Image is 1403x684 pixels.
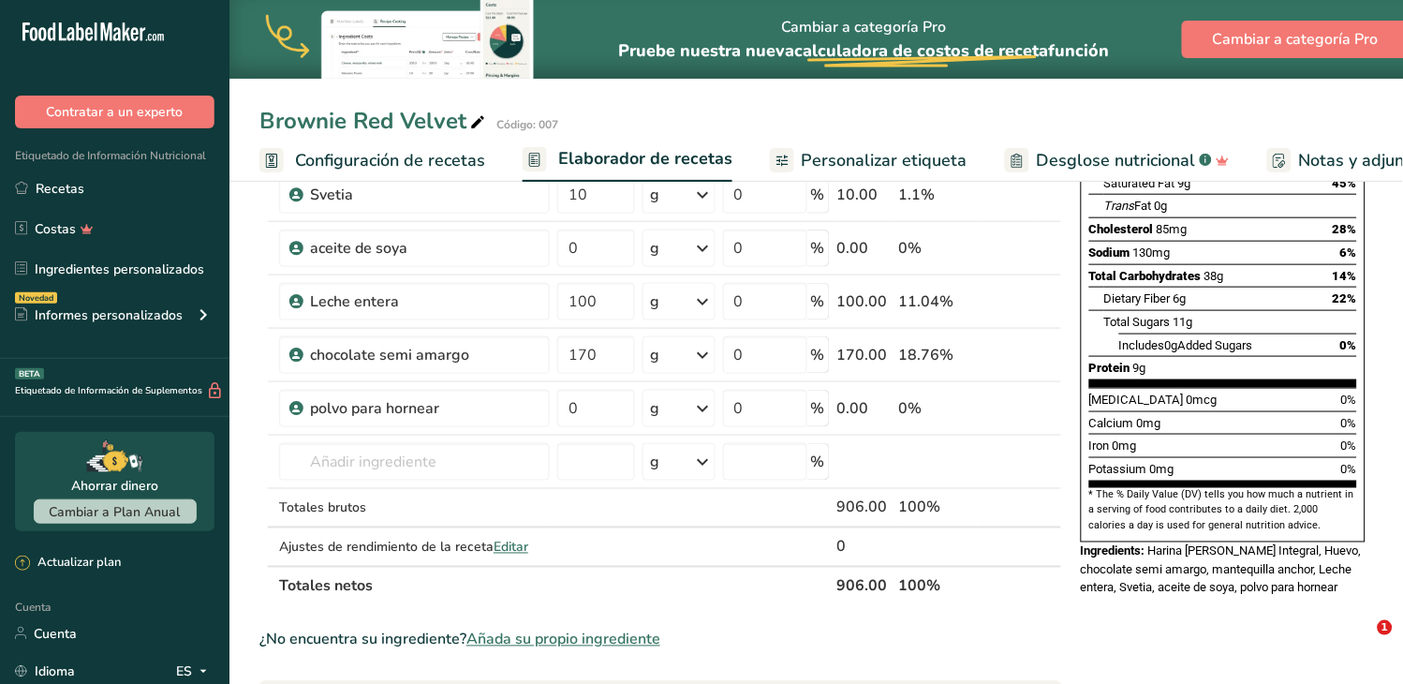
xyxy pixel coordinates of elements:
span: Editar [494,539,528,557]
div: Totales brutos [279,498,550,518]
font: Elaborador de recetas [558,147,732,170]
span: Total Carbohydrates [1089,269,1202,283]
span: 0mg [1137,416,1161,430]
div: 0.00 [837,397,892,420]
iframe: Intercom live chat [1339,620,1384,665]
font: BETA [19,368,40,379]
font: Configuración de recetas [295,149,485,171]
font: Cuenta [15,600,51,615]
span: 0mg [1113,439,1137,453]
span: 22% [1333,291,1357,305]
font: Cuenta [34,625,77,643]
div: Brownie Red Velvet [259,104,489,138]
span: 9g [1178,176,1191,190]
span: 9g [1133,361,1146,375]
div: 1.1% [899,184,973,206]
div: Ajustes de rendimiento de la receta [279,538,550,558]
button: Cambiar a Plan Anual [34,499,197,524]
font: Actualizar plan [37,554,121,571]
span: 0% [1341,393,1357,407]
div: g [651,290,660,313]
span: 0% [1340,338,1357,352]
span: 0% [1341,439,1357,453]
span: 0% [1341,416,1357,430]
a: Configuración de recetas [259,140,485,182]
span: Saturated Fat [1104,176,1175,190]
div: Leche entera [310,290,539,313]
span: 38g [1204,269,1224,283]
div: g [651,344,660,366]
span: 14% [1333,269,1357,283]
div: Svetia [310,184,539,206]
font: Contratar a un experto [47,103,184,121]
span: Calcium [1089,416,1134,430]
span: 1 [1378,620,1393,635]
div: 18.76% [899,344,973,366]
span: Protein [1089,361,1130,375]
div: ¿No encuentra su ingrediente? [259,629,1062,651]
div: Código: 007 [496,116,558,133]
div: chocolate semi amargo [310,344,539,366]
font: función [1049,39,1110,62]
span: Cholesterol [1089,222,1154,236]
span: Includes Added Sugars [1119,338,1253,352]
div: polvo para hornear [310,397,539,420]
font: Etiquetado de Información Nutricional [15,148,206,163]
font: Desglose nutricional [1037,149,1196,171]
span: Potassium [1089,462,1147,476]
span: Sodium [1089,245,1130,260]
div: 906.00 [837,497,892,519]
div: g [651,451,660,473]
font: Cambiar a categoría Pro [781,17,947,37]
th: 100% [895,566,977,605]
font: Recetas [36,180,84,198]
span: 130mg [1133,245,1171,260]
div: 0 [837,536,892,558]
a: Elaborador de recetas [523,138,732,183]
div: 0% [899,397,973,420]
div: 100% [899,497,973,519]
font: ES [176,662,192,680]
font: Ahorrar dinero [71,477,158,495]
div: 170.00 [837,344,892,366]
font: Pruebe nuestra nueva [619,39,795,62]
span: 0% [1341,462,1357,476]
span: 6% [1340,245,1357,260]
div: 100.00 [837,290,892,313]
div: 10.00 [837,184,892,206]
font: Informes personalizados [35,306,183,324]
i: Trans [1104,199,1135,213]
span: Añada su propio ingrediente [466,629,660,651]
button: Contratar a un experto [15,96,214,128]
span: 0mcg [1187,393,1218,407]
div: 11.04% [899,290,973,313]
span: Total Sugars [1104,315,1171,329]
th: Totales netos [275,566,834,605]
div: 0% [899,237,973,260]
span: 6g [1174,291,1187,305]
span: 0g [1165,338,1178,352]
section: * The % Daily Value (DV) tells you how much a nutrient in a serving of food contributes to a dail... [1089,488,1357,534]
span: 11g [1174,315,1193,329]
font: Cambiar a Plan Anual [50,503,181,521]
div: 0.00 [837,237,892,260]
span: [MEDICAL_DATA] [1089,393,1184,407]
div: g [651,184,660,206]
span: Iron [1089,439,1110,453]
font: Personalizar etiqueta [802,149,967,171]
span: Harina [PERSON_NAME] Integral, Huevo, chocolate semi amargo, mantequilla anchor, Leche entera, Sv... [1081,544,1362,595]
font: Costas [35,220,76,238]
span: Dietary Fiber [1104,291,1171,305]
font: Etiquetado de Información de Suplementos [15,384,202,397]
div: g [651,237,660,260]
font: calculadora de costos de receta [795,39,1049,62]
font: Cambiar a categoría Pro [1213,29,1379,50]
span: Fat [1104,199,1152,213]
span: 45% [1333,176,1357,190]
font: Novedad [19,292,53,304]
span: Ingredients: [1081,544,1145,558]
span: 0g [1155,199,1168,213]
input: Añadir ingrediente [279,443,550,481]
div: g [651,397,660,420]
div: aceite de soya [310,237,539,260]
